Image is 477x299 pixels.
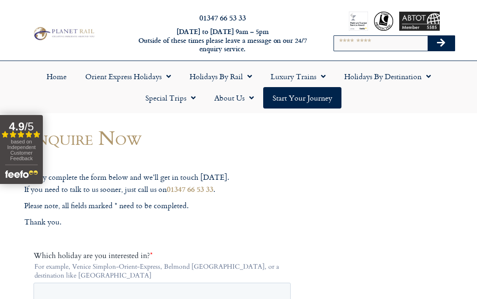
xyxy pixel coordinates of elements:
[24,127,304,149] h1: Enquire Now
[24,171,304,196] p: Simply complete the form below and we’ll get in touch [DATE]. If you need to talk to us sooner, j...
[180,66,261,87] a: Holidays by Rail
[167,183,213,194] a: 01347 66 53 33
[24,200,304,212] p: Please note, all fields marked * need to be completed.
[129,27,316,54] h6: [DATE] to [DATE] 9am – 5pm Outside of these times please leave a message on our 24/7 enquiry serv...
[199,12,246,23] a: 01347 66 53 33
[205,87,263,109] a: About Us
[37,66,76,87] a: Home
[335,66,440,87] a: Holidays by Destination
[76,66,180,87] a: Orient Express Holidays
[130,208,178,218] span: Your last name
[24,216,304,228] p: Thank you.
[428,36,455,51] button: Search
[263,87,341,109] a: Start your Journey
[5,66,472,109] nav: Menu
[31,26,96,41] img: Planet Rail Train Holidays Logo
[136,87,205,109] a: Special Trips
[261,66,335,87] a: Luxury Trains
